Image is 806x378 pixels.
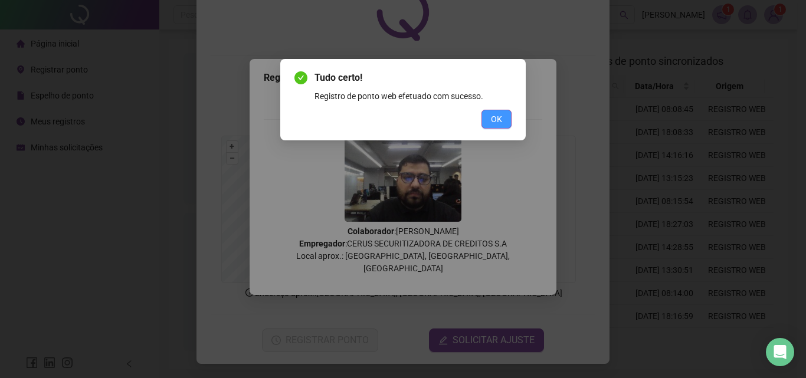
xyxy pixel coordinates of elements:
[766,338,794,366] div: Open Intercom Messenger
[491,113,502,126] span: OK
[314,71,512,85] span: Tudo certo!
[314,90,512,103] div: Registro de ponto web efetuado com sucesso.
[294,71,307,84] span: check-circle
[481,110,512,129] button: OK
